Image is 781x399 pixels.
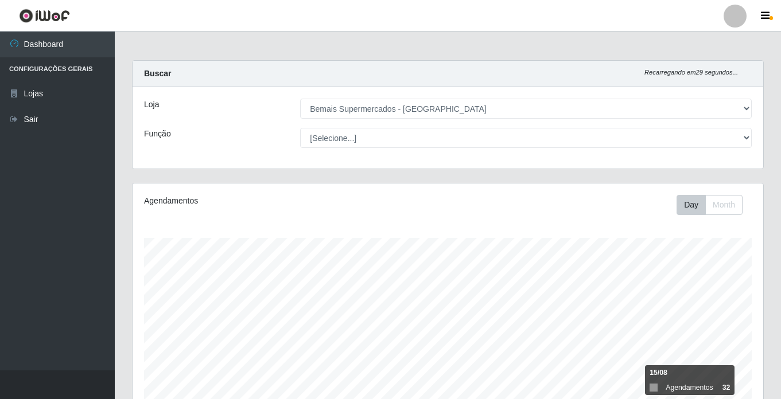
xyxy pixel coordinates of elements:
label: Função [144,128,171,140]
i: Recarregando em 29 segundos... [644,69,738,76]
button: Day [677,195,706,215]
button: Month [705,195,743,215]
div: Agendamentos [144,195,387,207]
strong: Buscar [144,69,171,78]
img: CoreUI Logo [19,9,70,23]
label: Loja [144,99,159,111]
div: First group [677,195,743,215]
div: Toolbar with button groups [677,195,752,215]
